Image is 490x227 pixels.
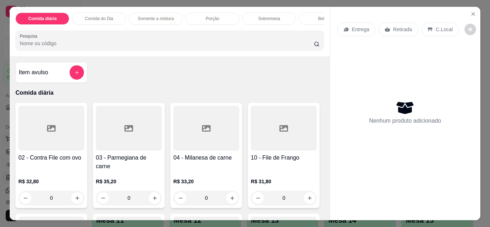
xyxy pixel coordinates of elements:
[369,117,441,125] p: Nenhum produto adicionado
[20,33,40,39] label: Pesquisa
[96,153,162,171] h4: 03 - Parmegiana de carne
[173,153,239,162] h4: 04 - Milanesa de carne
[352,26,369,33] p: Entrega
[20,40,314,47] input: Pesquisa
[138,16,174,22] p: Somente a mistura
[173,178,239,185] p: R$ 33,20
[206,16,219,22] p: Porção
[258,16,280,22] p: Sobremesa
[465,24,476,35] button: decrease-product-quantity
[70,65,84,80] button: add-separate-item
[436,26,453,33] p: C.Local
[28,16,57,22] p: Comida diária
[467,8,479,20] button: Close
[96,178,162,185] p: R$ 35,20
[85,16,113,22] p: Comida do Dia
[18,178,84,185] p: R$ 32,80
[15,89,324,97] p: Comida diária
[318,16,334,22] p: Bebidas
[393,26,412,33] p: Retirada
[18,153,84,162] h4: 02 - Contra File com ovo
[251,153,317,162] h4: 10 - File de Frango
[251,178,317,185] p: R$ 31,80
[19,68,48,77] h4: Item avulso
